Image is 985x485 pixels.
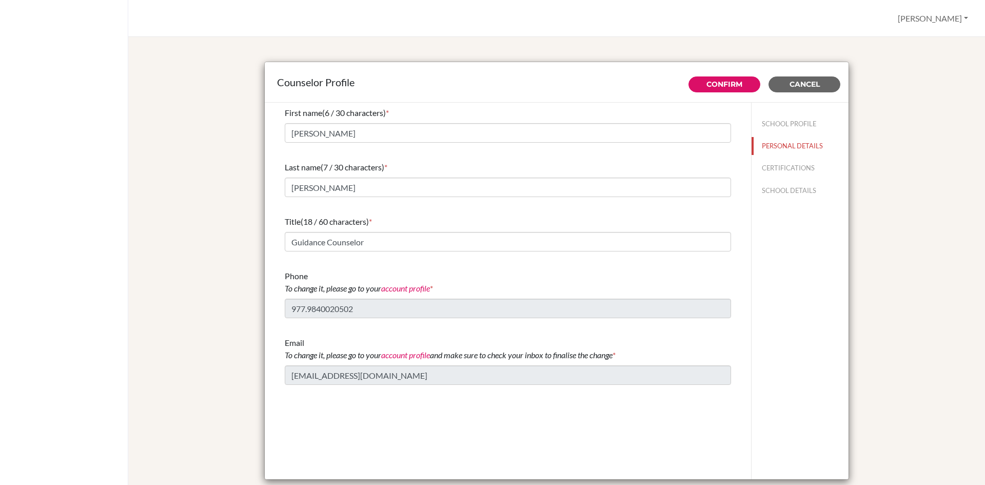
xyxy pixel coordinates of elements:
span: Title [285,217,301,226]
span: (6 / 30 characters) [322,108,386,118]
a: account profile [381,283,430,293]
span: (18 / 60 characters) [301,217,369,226]
button: SCHOOL DETAILS [752,182,849,200]
span: First name [285,108,322,118]
i: To change it, please go to your and make sure to check your inbox to finalise the change [285,350,613,360]
span: Last name [285,162,321,172]
button: SCHOOL PROFILE [752,115,849,133]
button: PERSONAL DETAILS [752,137,849,155]
span: Phone [285,271,430,293]
i: To change it, please go to your [285,283,430,293]
div: Counselor Profile [277,74,836,90]
a: account profile [381,350,430,360]
span: Email [285,338,613,360]
button: CERTIFICATIONS [752,159,849,177]
button: [PERSON_NAME] [893,9,973,28]
span: (7 / 30 characters) [321,162,384,172]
